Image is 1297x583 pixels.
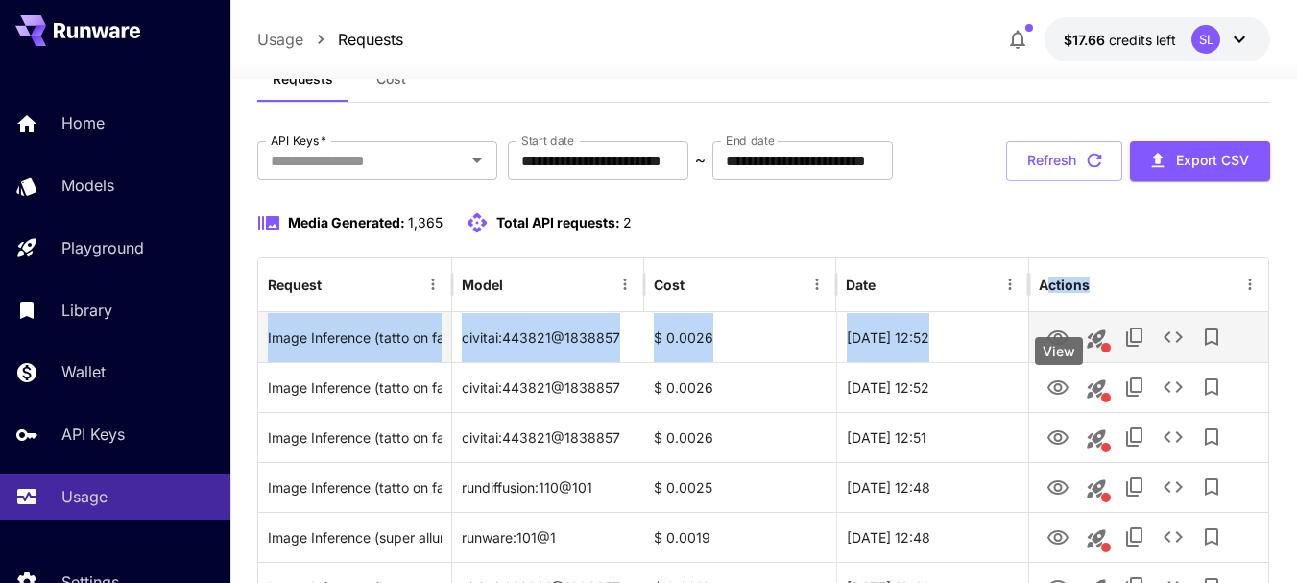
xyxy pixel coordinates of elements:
[505,271,532,298] button: Sort
[1039,277,1090,293] div: Actions
[1039,317,1077,356] button: View
[686,271,713,298] button: Sort
[846,277,876,293] div: Date
[1077,520,1116,558] button: This request includes a reference image. Clicking this will load all other parameters, but for pr...
[1077,320,1116,358] button: This request includes a reference image. Clicking this will load all other parameters, but for pr...
[61,423,125,446] p: API Keys
[1192,518,1231,556] button: Add to library
[1077,470,1116,508] button: This request includes a reference image. Clicking this will load all other parameters, but for pr...
[877,271,904,298] button: Sort
[836,412,1028,462] div: 27 Sep, 2025 12:51
[338,28,403,51] a: Requests
[1154,518,1192,556] button: See details
[408,214,443,231] span: 1,365
[1154,368,1192,406] button: See details
[1039,417,1077,456] button: View
[452,462,644,512] div: rundiffusion:110@101
[268,313,442,362] div: Click to copy prompt
[644,362,836,412] div: $ 0.0026
[1192,468,1231,506] button: Add to library
[420,271,446,298] button: Menu
[61,360,106,383] p: Wallet
[257,28,303,51] a: Usage
[376,70,406,87] span: Cost
[1039,367,1077,406] button: View
[452,512,644,562] div: runware:101@1
[1116,418,1154,456] button: Copy TaskUUID
[268,413,442,462] div: Click to copy prompt
[1154,468,1192,506] button: See details
[61,485,108,508] p: Usage
[997,271,1023,298] button: Menu
[462,277,503,293] div: Model
[1154,318,1192,356] button: See details
[1077,420,1116,458] button: This request includes a reference image. Clicking this will load all other parameters, but for pr...
[1116,468,1154,506] button: Copy TaskUUID
[1064,32,1109,48] span: $17.66
[61,111,105,134] p: Home
[1237,271,1263,298] button: Menu
[452,362,644,412] div: civitai:443821@1838857
[644,462,836,512] div: $ 0.0025
[644,312,836,362] div: $ 0.0026
[273,70,333,87] span: Requests
[61,174,114,197] p: Models
[804,271,830,298] button: Menu
[268,463,442,512] div: Click to copy prompt
[1039,467,1077,506] button: View
[836,462,1028,512] div: 27 Sep, 2025 12:48
[1116,518,1154,556] button: Copy TaskUUID
[836,362,1028,412] div: 27 Sep, 2025 12:52
[726,133,774,149] label: End date
[61,299,112,322] p: Library
[1035,337,1083,365] div: View
[1039,517,1077,556] button: View
[1192,318,1231,356] button: Add to library
[268,277,322,293] div: Request
[271,133,326,149] label: API Keys
[1077,370,1116,408] button: This request includes a reference image. Clicking this will load all other parameters, but for pr...
[1130,141,1270,181] button: Export CSV
[1191,25,1220,54] div: SL
[288,214,405,231] span: Media Generated:
[695,149,706,172] p: ~
[496,214,620,231] span: Total API requests:
[1154,418,1192,456] button: See details
[836,512,1028,562] div: 27 Sep, 2025 12:48
[1045,17,1270,61] button: $17.65622SL
[1006,141,1122,181] button: Refresh
[521,133,574,149] label: Start date
[452,312,644,362] div: civitai:443821@1838857
[268,513,442,562] div: Click to copy prompt
[61,236,144,259] p: Playground
[268,363,442,412] div: Click to copy prompt
[644,412,836,462] div: $ 0.0026
[257,28,403,51] nav: breadcrumb
[1116,368,1154,406] button: Copy TaskUUID
[1109,32,1176,48] span: credits left
[1116,318,1154,356] button: Copy TaskUUID
[836,312,1028,362] div: 27 Sep, 2025 12:52
[1192,368,1231,406] button: Add to library
[644,512,836,562] div: $ 0.0019
[324,271,350,298] button: Sort
[1192,418,1231,456] button: Add to library
[654,277,685,293] div: Cost
[612,271,638,298] button: Menu
[464,147,491,174] button: Open
[452,412,644,462] div: civitai:443821@1838857
[1064,30,1176,50] div: $17.65622
[623,214,632,231] span: 2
